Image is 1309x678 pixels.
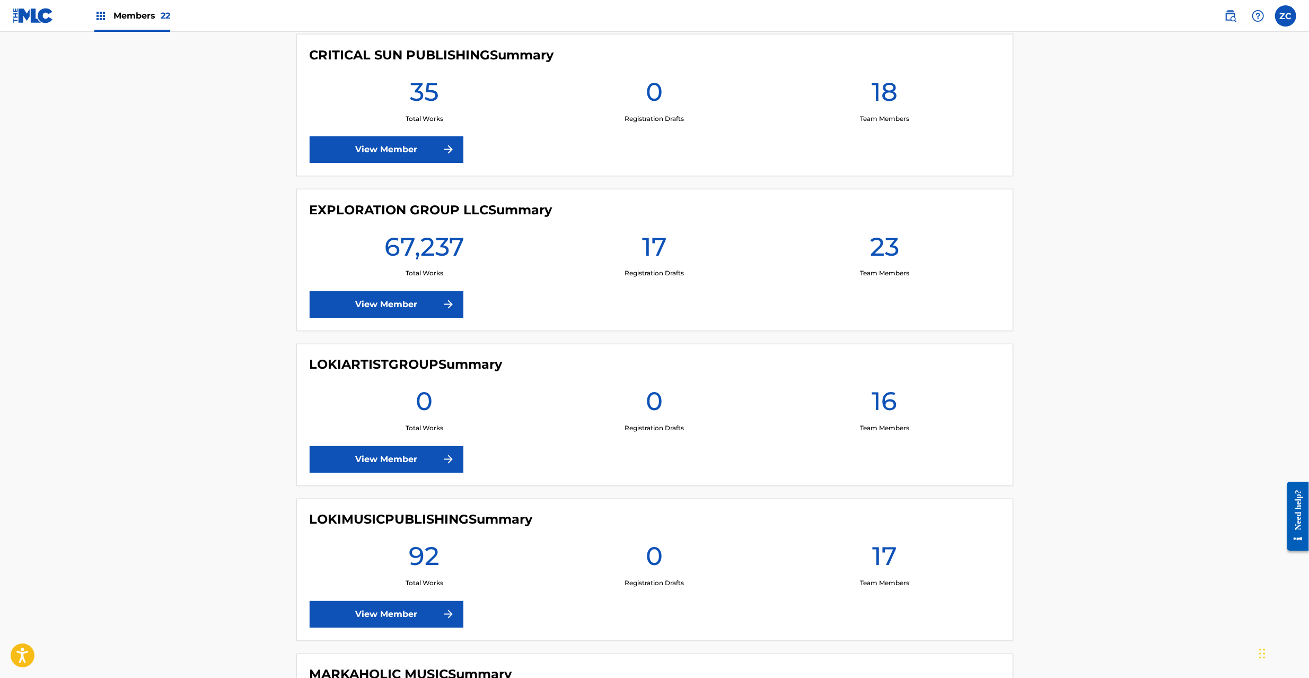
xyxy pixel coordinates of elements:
h1: 35 [410,76,439,114]
div: Help [1247,5,1269,27]
a: View Member [310,446,463,473]
div: User Menu [1275,5,1296,27]
h1: 0 [646,386,663,424]
img: Top Rightsholders [94,10,107,22]
h1: 17 [872,541,897,579]
h1: 67,237 [384,231,464,269]
p: Total Works [406,269,443,279]
iframe: Chat Widget [1256,627,1309,678]
img: f7272a7cc735f4ea7f67.svg [442,608,455,621]
img: f7272a7cc735f4ea7f67.svg [442,453,455,466]
h1: 18 [872,76,898,114]
a: Public Search [1220,5,1241,27]
p: Team Members [860,114,909,124]
h1: 0 [646,76,663,114]
a: View Member [310,291,463,318]
h1: 0 [646,541,663,579]
img: search [1224,10,1237,22]
span: Members [113,10,170,22]
h1: 17 [642,231,667,269]
p: Total Works [406,424,443,433]
h4: CRITICAL SUN PUBLISHING [310,47,554,63]
img: MLC Logo [13,8,54,23]
h4: LOKIARTISTGROUP [310,357,503,373]
img: f7272a7cc735f4ea7f67.svg [442,298,455,311]
p: Team Members [860,579,909,588]
p: Team Members [860,269,909,279]
iframe: Resource Center [1279,474,1309,559]
p: Total Works [406,579,443,588]
a: View Member [310,601,463,628]
h4: EXPLORATION GROUP LLC [310,202,552,218]
h1: 0 [416,386,433,424]
img: f7272a7cc735f4ea7f67.svg [442,143,455,156]
p: Registration Drafts [625,114,684,124]
h1: 92 [409,541,440,579]
a: View Member [310,136,463,163]
p: Team Members [860,424,909,433]
div: Drag [1259,638,1266,670]
h4: LOKIMUSICPUBLISHING [310,512,533,528]
h1: 16 [872,386,897,424]
p: Registration Drafts [625,424,684,433]
p: Total Works [406,114,443,124]
img: help [1252,10,1264,22]
p: Registration Drafts [625,269,684,279]
span: 22 [161,11,170,21]
p: Registration Drafts [625,579,684,588]
h1: 23 [870,231,899,269]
